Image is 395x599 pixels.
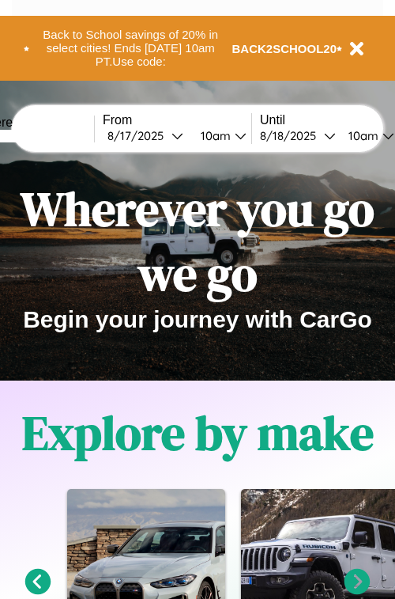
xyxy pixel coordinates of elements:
label: From [103,113,251,127]
div: 10am [193,128,235,143]
button: 8/17/2025 [103,127,188,144]
div: 10am [340,128,382,143]
div: 8 / 17 / 2025 [107,128,171,143]
h1: Explore by make [22,400,374,465]
b: BACK2SCHOOL20 [232,42,337,55]
button: Back to School savings of 20% in select cities! Ends [DATE] 10am PT.Use code: [29,24,232,73]
button: 10am [188,127,251,144]
div: 8 / 18 / 2025 [260,128,324,143]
